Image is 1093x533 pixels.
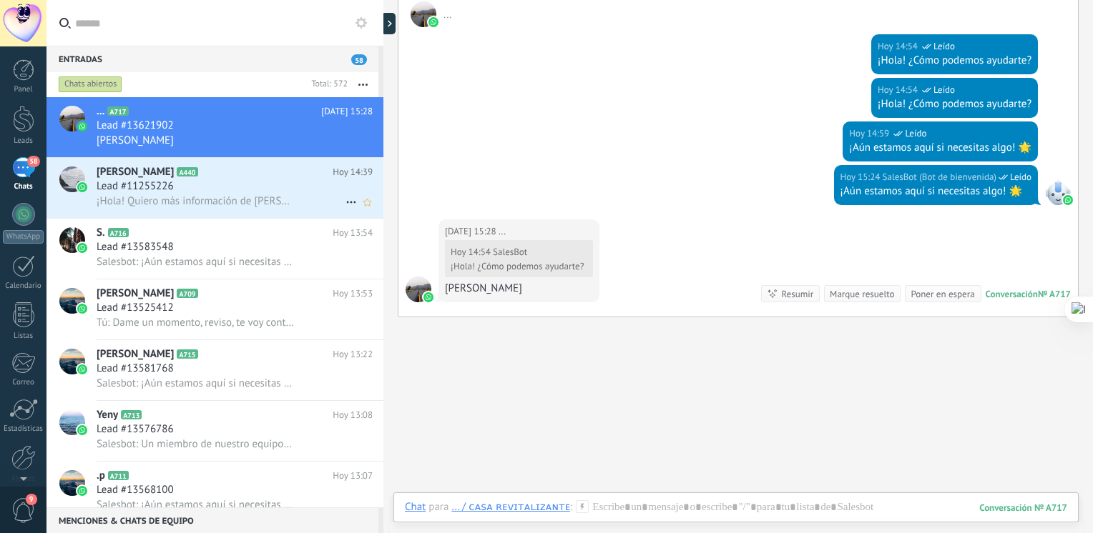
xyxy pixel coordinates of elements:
div: Leads [3,136,44,146]
span: Hoy 13:22 [333,347,373,362]
div: ¡Hola! ¿Cómo podemos ayudarte? [878,97,1031,111]
div: Menciones & Chats de equipo [46,507,378,533]
span: Lead #13525412 [97,301,174,315]
span: A711 [108,471,129,480]
div: [DATE] 15:28 [445,224,499,239]
span: A717 [107,106,128,116]
img: icon [77,364,87,374]
div: Chats abiertos [59,76,122,93]
div: Calendario [3,282,44,291]
div: ¡Aún estamos aquí si necesitas algo! 🌟 [849,141,1031,155]
span: A715 [177,349,197,359]
span: Lead #13621902 [97,119,174,133]
span: Hoy 13:08 [333,408,373,422]
img: waba.svg [428,17,438,27]
span: ... [411,1,436,27]
img: icon [77,243,87,253]
span: SalesBot [493,246,527,258]
div: Entradas [46,46,378,71]
span: ... [443,8,452,21]
span: Hoy 13:53 [333,287,373,301]
span: ... [406,277,431,302]
a: avatariconYenyA713Hoy 13:08Lead #13576786Salesbot: Un miembro de nuestro equipo está llegando. 🤝 ... [46,401,383,461]
div: ... / ᴄᴀꜱᴀ ʀᴇᴠɪᴛᴀʟɪᴢᴀɴᴛᴇ [451,500,570,513]
span: para [428,500,449,514]
div: Marque resuelto [830,287,894,301]
div: ¡Aún estamos aquí si necesitas algo! 🌟 [840,184,1032,199]
span: 9 [26,494,37,505]
div: Estadísticas [3,424,44,434]
span: Hoy 13:07 [333,469,373,483]
div: Resumir [781,287,813,301]
span: Leído [1010,170,1031,184]
span: ... [97,104,104,119]
span: .p [97,469,105,483]
span: Lead #13568100 [97,483,174,497]
span: SalesBot (Bot de bienvenida) [883,170,996,184]
a: avataricon[PERSON_NAME]A440Hoy 14:39Lead #11255226¡Hola! Quiero más información de [PERSON_NAME]. [46,158,383,218]
a: avataricon[PERSON_NAME]A709Hoy 13:53Lead #13525412Tú: Dame un momento, reviso, te voy contando, c... [46,279,383,339]
span: Hoy 13:54 [333,226,373,240]
span: Leído [933,83,955,97]
div: Chats [3,182,44,191]
span: Leído [905,126,926,141]
img: icon [77,304,87,314]
div: Correo [3,378,44,387]
span: Lead #11255226 [97,179,174,194]
span: 58 [351,54,367,65]
div: ¡Hola! ¿Cómo podemos ayudarte? [878,54,1031,68]
span: [DATE] 15:28 [321,104,373,119]
div: ¡Hola! ¿Cómo podemos ayudarte? [451,261,584,272]
span: A440 [177,167,197,176]
span: Yeny [97,408,118,422]
div: Hoy 14:54 [451,246,493,258]
img: waba.svg [423,292,433,302]
span: ¡Hola! Quiero más información de [PERSON_NAME]. [97,194,294,208]
img: icon [77,425,87,435]
div: Hoy 14:59 [849,126,891,141]
a: avataricon...A717[DATE] 15:28Lead #13621902[PERSON_NAME] [46,97,383,157]
img: icon [77,182,87,192]
div: Hoy 14:54 [878,39,920,54]
span: Lead #13583548 [97,240,174,254]
span: Salesbot: Un miembro de nuestro equipo está llegando. 🤝 Mientras esperas, cuéntanos cómo podemos ... [97,437,294,451]
img: waba.svg [1063,195,1073,205]
img: icon [77,121,87,131]
div: Conversación [986,288,1038,300]
div: № A717 [1038,288,1071,300]
div: Poner en espera [911,287,974,301]
span: A713 [121,410,142,419]
div: Panel [3,85,44,94]
span: Salesbot: ¡Aún estamos aquí si necesitas algo! 🌟 [97,255,294,269]
div: [PERSON_NAME] [445,282,593,296]
span: Hoy 14:39 [333,165,373,179]
span: SalesBot [1045,179,1071,205]
div: 717 [979,502,1067,514]
span: Lead #13576786 [97,422,174,437]
span: ... [499,224,506,239]
div: Hoy 14:54 [878,83,920,97]
div: WhatsApp [3,230,44,244]
span: Lead #13581768 [97,362,174,376]
span: Leído [933,39,955,54]
span: [PERSON_NAME] [97,165,174,179]
span: A709 [177,289,197,298]
div: Listas [3,332,44,341]
span: S. [97,226,105,240]
a: avataricon[PERSON_NAME]A715Hoy 13:22Lead #13581768Salesbot: ¡Aún estamos aquí si necesitas algo! 🌟 [46,340,383,400]
span: : [570,500,572,514]
span: [PERSON_NAME] [97,287,174,301]
span: [PERSON_NAME] [97,134,174,147]
span: Tú: Dame un momento, reviso, te voy contando, claro que sí. [97,316,294,329]
div: Hoy 15:24 [840,170,883,184]
img: icon [77,486,87,496]
a: avatariconS.A716Hoy 13:54Lead #13583548Salesbot: ¡Aún estamos aquí si necesitas algo! 🌟 [46,219,383,279]
div: Mostrar [381,13,396,34]
span: Salesbot: ¡Aún estamos aquí si necesitas algo! 🌟 [97,377,294,390]
span: A716 [108,228,129,237]
span: Salesbot: ¡Aún estamos aquí si necesitas algo! 🌟 [97,498,294,512]
span: [PERSON_NAME] [97,347,174,362]
span: 58 [27,156,39,167]
div: Total: 572 [305,77,348,91]
a: avataricon.pA711Hoy 13:07Lead #13568100Salesbot: ¡Aún estamos aquí si necesitas algo! 🌟 [46,462,383,522]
